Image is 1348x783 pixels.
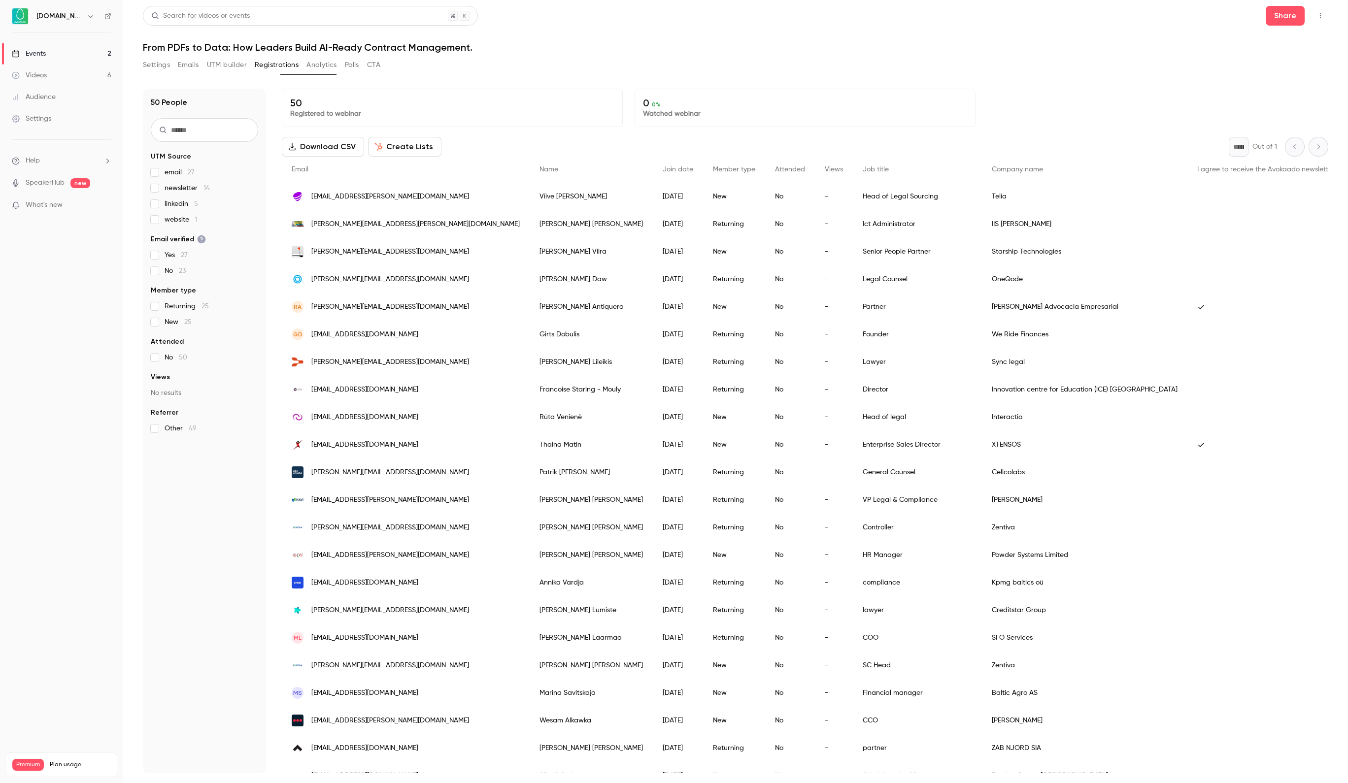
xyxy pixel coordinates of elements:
div: Returning [703,514,765,541]
div: No [765,596,815,624]
div: No [765,321,815,348]
img: zentiva.com [292,770,303,782]
div: - [815,707,853,734]
div: No [765,458,815,486]
div: SFO Services [982,624,1187,652]
img: powdersystems.com [292,549,303,561]
div: - [815,569,853,596]
h1: From PDFs to Data: How Leaders Build AI-Ready Contract Management. [143,41,1328,53]
img: kpmg.com [292,577,303,588]
div: [PERSON_NAME] [982,707,1187,734]
button: Create Lists [368,137,441,157]
div: Returning [703,734,765,762]
button: Download CSV [282,137,364,157]
span: Attended [775,166,805,173]
div: Returning [703,321,765,348]
img: loomis.com [292,715,303,726]
span: What's new [26,200,63,210]
div: Returning [703,486,765,514]
span: [PERSON_NAME][EMAIL_ADDRESS][DOMAIN_NAME] [311,660,469,671]
button: Share [1266,6,1305,26]
div: [PERSON_NAME] [PERSON_NAME] [530,210,653,238]
div: New [703,431,765,458]
span: Email [292,166,308,173]
div: New [703,679,765,707]
div: SC Head [853,652,982,679]
div: [DATE] [653,321,703,348]
span: new [70,178,90,188]
div: Ict Administrator [853,210,982,238]
div: No [765,348,815,376]
div: Videos [12,70,47,80]
div: Financial manager [853,679,982,707]
div: Baltic Agro AS [982,679,1187,707]
span: Help [26,156,40,166]
div: HR Manager [853,541,982,569]
div: New [703,707,765,734]
div: No [765,265,815,293]
div: New [703,403,765,431]
div: [DATE] [653,734,703,762]
button: CTA [367,57,380,73]
div: Kpmg baltics oü [982,569,1187,596]
span: 49 [189,425,197,432]
div: - [815,238,853,265]
span: Premium [12,759,44,771]
div: [PERSON_NAME] Antiquera [530,293,653,321]
div: Returning [703,569,765,596]
button: Settings [143,57,170,73]
span: [EMAIL_ADDRESS][DOMAIN_NAME] [311,385,418,395]
span: [PERSON_NAME][EMAIL_ADDRESS][DOMAIN_NAME] [311,605,469,616]
div: Girts Dobulis [530,321,653,348]
div: [DATE] [653,486,703,514]
div: Returning [703,265,765,293]
div: Cellcolabs [982,458,1187,486]
div: OneQode [982,265,1187,293]
span: GD [293,330,303,339]
img: creditstar.com [292,604,303,616]
img: Avokaado.io [12,8,28,24]
span: email [165,167,195,177]
div: VP Legal & Compliance [853,486,982,514]
span: Plan usage [50,761,111,769]
div: No [765,376,815,403]
span: No [165,266,186,276]
div: Returning [703,210,765,238]
span: Job title [863,166,889,173]
div: - [815,376,853,403]
div: Founder [853,321,982,348]
div: [PERSON_NAME] Laarmaa [530,624,653,652]
div: Settings [12,114,51,124]
div: No [765,569,815,596]
li: help-dropdown-opener [12,156,111,166]
img: zentiva.com [292,522,303,533]
img: isfrancescoredi.edu.it [292,221,303,228]
span: 25 [184,319,192,326]
img: starship.co [292,246,303,258]
span: 5 [194,200,198,207]
div: [DATE] [653,514,703,541]
span: No [165,353,187,362]
span: Yes [165,250,188,260]
div: IIS [PERSON_NAME] [982,210,1187,238]
span: Company name [992,166,1043,173]
div: [PERSON_NAME] Viira [530,238,653,265]
div: [PERSON_NAME] [PERSON_NAME] [530,734,653,762]
div: No [765,293,815,321]
span: 14 [203,185,210,192]
span: [EMAIL_ADDRESS][PERSON_NAME][DOMAIN_NAME] [311,192,469,202]
div: XTENSOS [982,431,1187,458]
span: [PERSON_NAME][EMAIL_ADDRESS][PERSON_NAME][DOMAIN_NAME] [311,219,520,229]
span: 23 [179,267,186,274]
div: Returning [703,376,765,403]
img: havi.com [292,494,303,506]
div: Enterprise Sales Director [853,431,982,458]
div: No [765,486,815,514]
div: - [815,652,853,679]
button: Polls [345,57,359,73]
div: Powder Systems Limited [982,541,1187,569]
div: Interactio [982,403,1187,431]
div: Zentiva [982,514,1187,541]
div: [DATE] [653,679,703,707]
div: No [765,679,815,707]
